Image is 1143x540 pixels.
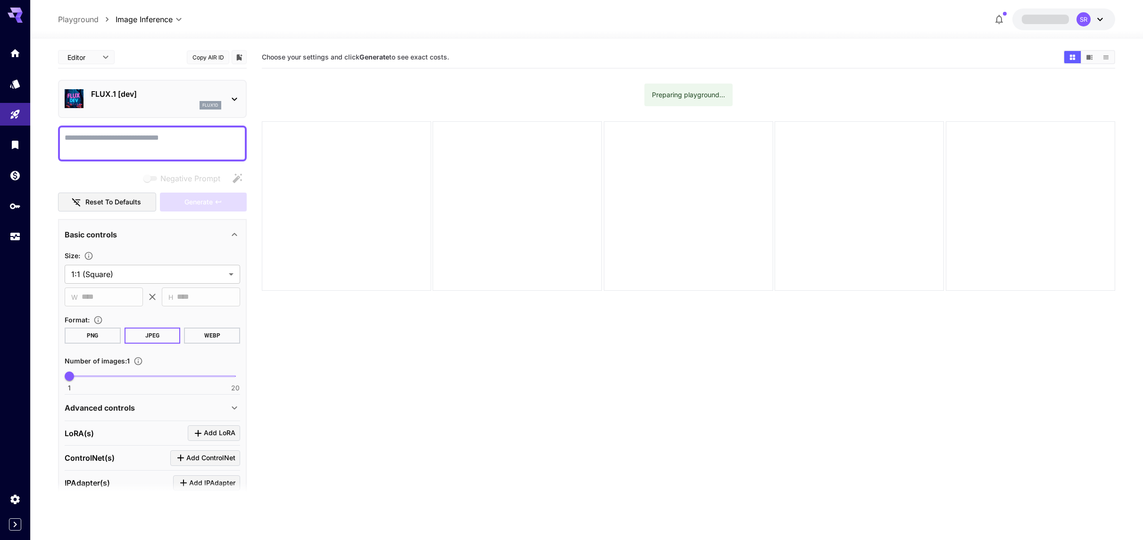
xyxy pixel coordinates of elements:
[235,51,243,63] button: Add to library
[9,493,21,505] div: Settings
[71,269,225,280] span: 1:1 (Square)
[187,51,229,64] button: Copy AIR ID
[173,475,240,491] button: Click to add IPAdapter
[231,383,240,393] span: 20
[65,252,80,260] span: Size :
[1063,50,1115,64] div: Show media in grid viewShow media in video viewShow media in list view
[9,109,21,120] div: Playground
[65,452,115,464] p: ControlNet(s)
[130,356,147,366] button: Specify how many images to generate in a single request. Each image generation will be charged se...
[65,402,135,413] p: Advanced controls
[65,223,240,246] div: Basic controls
[65,397,240,419] div: Advanced controls
[68,383,71,393] span: 1
[90,315,107,325] button: Choose the file format for the output image.
[1081,51,1098,63] button: Show media in video view
[1076,12,1091,26] div: SR
[142,172,228,184] span: Negative prompts are not compatible with the selected model.
[1012,8,1115,30] button: SR
[359,53,389,61] b: Generate
[262,53,449,61] span: Choose your settings and click to see exact costs.
[184,328,240,344] button: WEBP
[65,357,130,365] span: Number of images : 1
[186,452,235,464] span: Add ControlNet
[71,292,78,303] span: W
[652,86,725,103] div: Preparing playground...
[65,477,110,489] p: IPAdapter(s)
[9,518,21,531] button: Expand sidebar
[160,173,220,184] span: Negative Prompt
[9,47,21,59] div: Home
[65,84,240,113] div: FLUX.1 [dev]flux1d
[1098,51,1114,63] button: Show media in list view
[170,450,240,466] button: Click to add ControlNet
[65,428,94,439] p: LoRA(s)
[9,78,21,90] div: Models
[1064,51,1081,63] button: Show media in grid view
[65,316,90,324] span: Format :
[67,52,97,62] span: Editor
[168,292,173,303] span: H
[9,231,21,243] div: Usage
[204,427,235,439] span: Add LoRA
[65,229,117,240] p: Basic controls
[58,193,156,212] button: Reset to defaults
[9,200,21,212] div: API Keys
[9,139,21,151] div: Library
[9,169,21,181] div: Wallet
[125,328,181,344] button: JPEG
[58,14,99,25] a: Playground
[58,14,116,25] nav: breadcrumb
[80,251,97,261] button: Adjust the dimensions of the generated image by specifying its width and height in pixels, or sel...
[189,477,235,489] span: Add IPAdapter
[188,425,240,441] button: Click to add LoRA
[91,88,221,100] p: FLUX.1 [dev]
[202,102,218,109] p: flux1d
[65,328,121,344] button: PNG
[116,14,173,25] span: Image Inference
